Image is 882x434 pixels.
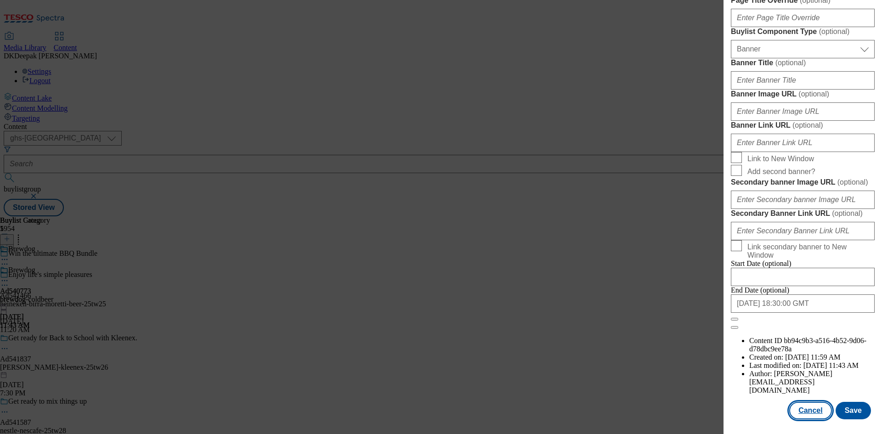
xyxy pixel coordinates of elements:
button: Close [731,318,738,321]
span: [DATE] 11:59 AM [785,353,840,361]
span: [DATE] 11:43 AM [803,361,859,369]
label: Secondary Banner Link URL [731,209,875,218]
li: Last modified on: [749,361,875,370]
label: Banner Link URL [731,121,875,130]
button: Save [836,402,871,419]
span: End Date (optional) [731,286,789,294]
input: Enter Page Title Override [731,9,875,27]
input: Enter Date [731,268,875,286]
span: ( optional ) [837,178,868,186]
input: Enter Secondary banner Image URL [731,191,875,209]
button: Cancel [789,402,831,419]
li: Content ID [749,337,875,353]
label: Banner Title [731,58,875,68]
span: ( optional ) [819,28,850,35]
input: Enter Banner Image URL [731,102,875,121]
label: Secondary banner Image URL [731,178,875,187]
span: Link secondary banner to New Window [747,243,871,259]
label: Banner Image URL [731,90,875,99]
li: Created on: [749,353,875,361]
input: Enter Secondary Banner Link URL [731,222,875,240]
input: Enter Banner Title [731,71,875,90]
span: Start Date (optional) [731,259,792,267]
li: Author: [749,370,875,395]
span: Add second banner? [747,168,815,176]
span: ( optional ) [798,90,829,98]
span: ( optional ) [775,59,806,67]
label: Buylist Component Type [731,27,875,36]
input: Enter Date [731,294,875,313]
span: ( optional ) [832,209,863,217]
span: bb94c9b3-a516-4b52-9d06-d78dbc9ee78a [749,337,866,353]
span: ( optional ) [792,121,823,129]
span: Link to New Window [747,155,814,163]
span: [PERSON_NAME][EMAIL_ADDRESS][DOMAIN_NAME] [749,370,832,394]
input: Enter Banner Link URL [731,134,875,152]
